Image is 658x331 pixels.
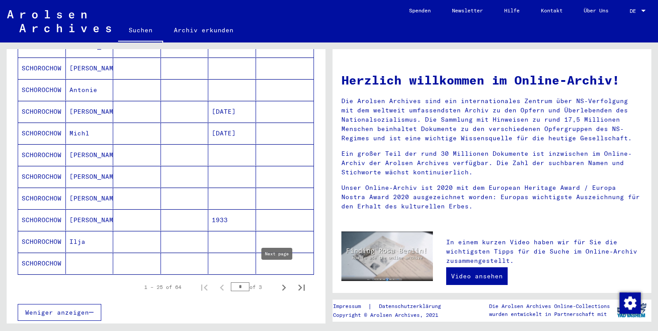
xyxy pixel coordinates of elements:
[341,231,433,281] img: video.jpg
[18,253,66,274] mat-cell: SCHOROCHOW
[18,209,66,231] mat-cell: SCHOROCHOW
[489,310,610,318] p: wurden entwickelt in Partnerschaft mit
[341,149,643,177] p: Ein großer Teil der rund 30 Millionen Dokumente ist inzwischen im Online-Archiv der Arolsen Archi...
[208,101,256,122] mat-cell: [DATE]
[372,302,451,311] a: Datenschutzerklärung
[208,209,256,231] mat-cell: 1933
[163,19,244,41] a: Archiv erkunden
[18,304,101,321] button: Weniger anzeigen
[118,19,163,42] a: Suchen
[7,10,111,32] img: Arolsen_neg.svg
[66,166,114,187] mat-cell: [PERSON_NAME]
[489,302,610,310] p: Die Arolsen Archives Online-Collections
[66,231,114,252] mat-cell: Ilja
[25,308,89,316] span: Weniger anzeigen
[333,302,368,311] a: Impressum
[630,8,639,14] span: DE
[66,209,114,231] mat-cell: [PERSON_NAME]
[293,278,310,296] button: Last page
[615,299,648,321] img: yv_logo.png
[66,144,114,165] mat-cell: [PERSON_NAME]
[341,71,643,89] h1: Herzlich willkommen im Online-Archiv!
[144,283,181,291] div: 1 – 25 of 64
[18,166,66,187] mat-cell: SCHOROCHOW
[446,238,643,266] p: In einem kurzen Video haben wir für Sie die wichtigsten Tipps für die Suche im Online-Archiv zusa...
[231,283,275,291] div: of 3
[208,123,256,144] mat-cell: [DATE]
[620,293,641,314] img: Zustimmung ändern
[66,123,114,144] mat-cell: Michl
[18,101,66,122] mat-cell: SCHOROCHOW
[18,144,66,165] mat-cell: SCHOROCHOW
[18,58,66,79] mat-cell: SCHOROCHOW
[18,123,66,144] mat-cell: SCHOROCHOW
[619,292,640,313] div: Zustimmung ändern
[195,278,213,296] button: First page
[18,79,66,100] mat-cell: SCHOROCHOW
[66,58,114,79] mat-cell: [PERSON_NAME]
[18,231,66,252] mat-cell: SCHOROCHOW
[341,96,643,143] p: Die Arolsen Archives sind ein internationales Zentrum über NS-Verfolgung mit dem weltweit umfasse...
[213,278,231,296] button: Previous page
[66,79,114,100] mat-cell: Antonie
[333,311,451,319] p: Copyright © Arolsen Archives, 2021
[446,267,508,285] a: Video ansehen
[66,188,114,209] mat-cell: [PERSON_NAME]
[18,188,66,209] mat-cell: SCHOROCHOW
[275,278,293,296] button: Next page
[333,302,451,311] div: |
[66,101,114,122] mat-cell: [PERSON_NAME]
[341,183,643,211] p: Unser Online-Archiv ist 2020 mit dem European Heritage Award / Europa Nostra Award 2020 ausgezeic...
